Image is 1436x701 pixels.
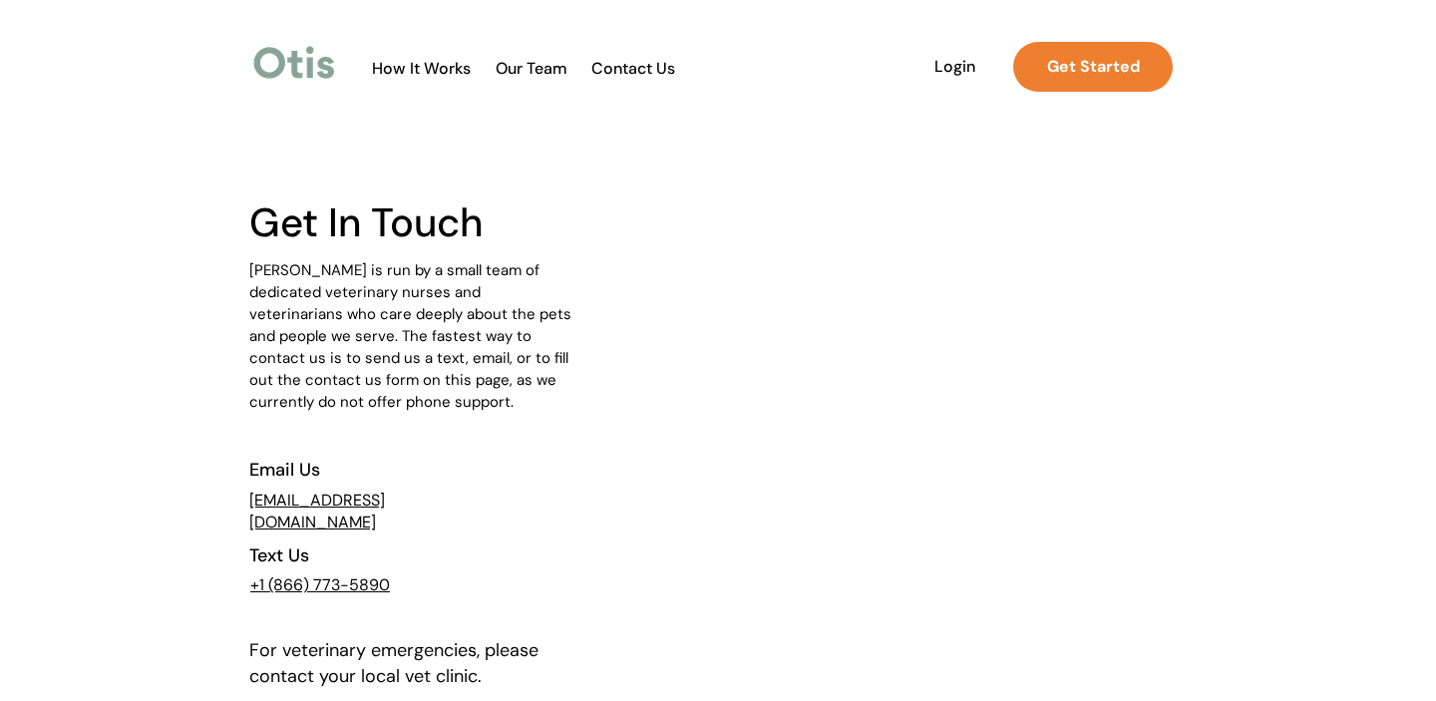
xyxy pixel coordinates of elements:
span: Get In Touch [249,196,484,248]
span: Text Us [249,543,309,567]
span: How It Works [362,59,481,78]
a: Contact Us [580,59,685,79]
a: Our Team [483,59,580,79]
a: How It Works [362,59,481,79]
span: Contact Us [580,59,685,78]
span: Email Us [249,458,320,482]
span: Our Team [483,59,580,78]
span: Login [908,57,1000,76]
a: Get Started [1013,42,1173,92]
strong: Get Started [1047,56,1140,77]
a: Login [908,42,1000,92]
a: +1 (866) 773- [250,574,349,595]
span: For veterinary emergencies, please contact your local vet clinic. [249,638,538,688]
a: [EMAIL_ADDRESS][DOMAIN_NAME] [249,490,385,532]
span: [PERSON_NAME] is run by a small team of dedicated veterinary nurses and veterinarians who care de... [249,260,571,412]
u: 5890 [349,574,390,595]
